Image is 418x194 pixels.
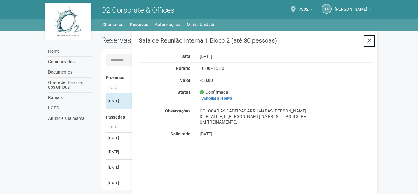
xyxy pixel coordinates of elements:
[106,123,130,133] th: Data
[106,133,130,144] td: [DATE]
[130,133,307,144] td: Sala de Reunião Interna 1 Bloco 2 (até 30 pessoas)
[195,108,317,125] div: COLOCAR AS CADEIRAS ARRUMADAS [PERSON_NAME] DE PLATEIA, E [PERSON_NAME] NA FRENTE, POIS SERÁ UM T...
[178,90,190,95] strong: Status
[106,144,130,160] td: [DATE]
[47,103,92,113] a: LGPD
[297,8,313,13] a: 1/302
[180,78,190,83] strong: Valor
[47,57,92,67] a: Comunicados
[130,83,307,93] th: Área ou Serviço
[106,160,130,175] td: [DATE]
[106,93,130,109] td: [DATE]
[106,175,130,191] td: [DATE]
[47,46,92,57] a: Home
[47,93,92,103] a: Ramais
[176,66,190,71] strong: Horário
[200,89,228,95] span: Confirmada
[195,131,317,137] div: [DATE]
[335,8,371,13] a: [PERSON_NAME]
[106,75,369,80] h4: Próximas
[335,1,367,12] span: Thamiris Abdala
[130,175,307,191] td: Sala de Reunião Interna 1 Bloco 4 (até 30 pessoas)
[195,54,317,59] div: [DATE]
[297,1,309,12] span: 1/302
[101,6,174,14] span: O2 Corporate & Offices
[47,113,92,124] a: Anuncie sua marca
[130,93,307,109] td: Sala de Reunião Interna 1 Bloco 2 (até 30 pessoas)
[130,20,148,29] a: Reservas
[322,4,332,14] a: TA
[101,36,232,45] h2: Reservas
[171,131,190,136] strong: Solicitado
[106,115,369,120] h4: Passadas
[200,95,234,102] a: Cancelar a reserva
[165,108,190,113] strong: Observações
[130,144,307,160] td: Sala de Reunião Interna 1 Bloco 2 (até 30 pessoas)
[139,37,373,44] h3: Sala de Reunião Interna 1 Bloco 2 (até 30 pessoas)
[47,67,92,78] a: Documentos
[181,54,190,59] strong: Data
[102,20,123,29] a: Chamados
[187,20,215,29] a: Minha Unidade
[155,20,180,29] a: Autorizações
[45,3,91,40] img: logo.jpg
[106,83,130,93] th: Data
[47,78,92,93] a: Grade de Horários dos Ônibus
[195,66,317,71] div: 10:00 - 15:00
[130,123,307,133] th: Área ou Serviço
[195,78,317,83] div: 450,00
[130,160,307,175] td: Sala de Reunião Interna 1 Bloco 2 (até 30 pessoas)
